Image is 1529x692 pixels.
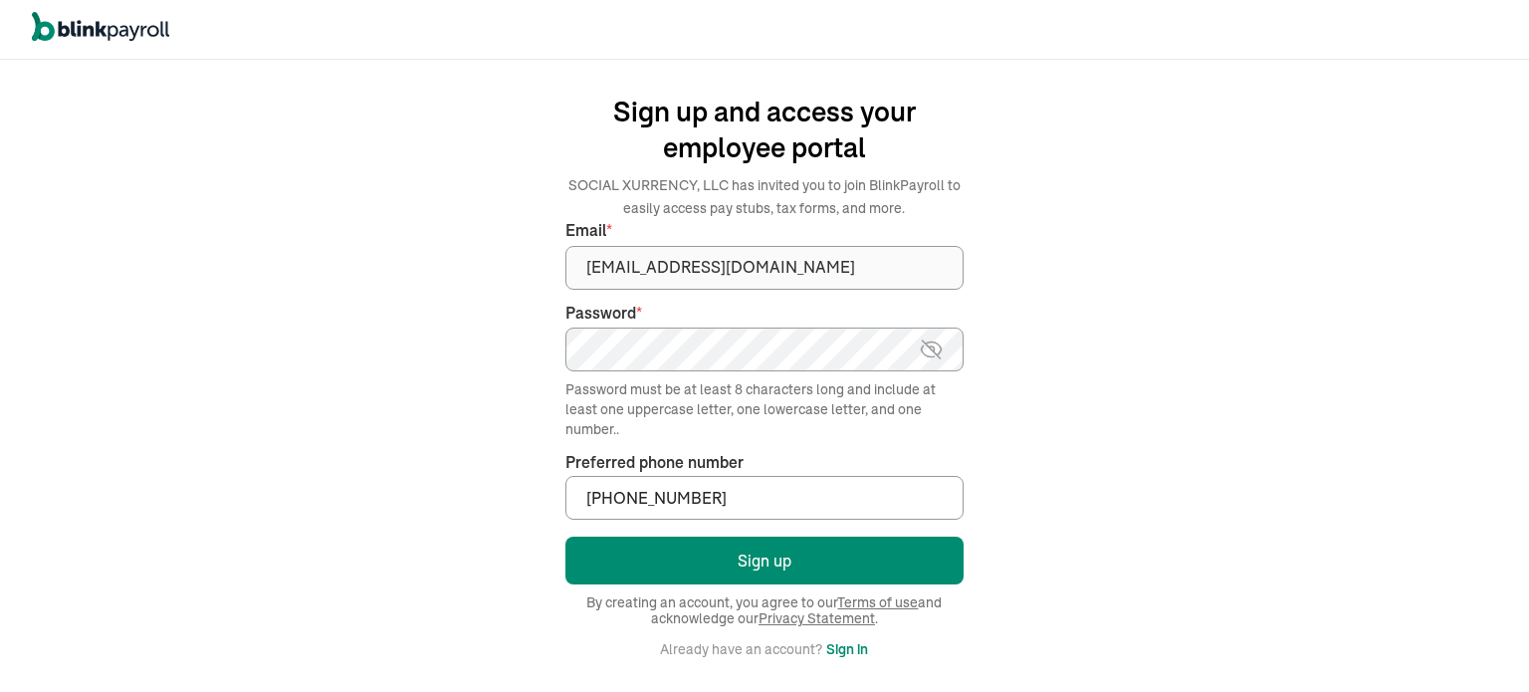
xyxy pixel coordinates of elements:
input: Your phone number [565,476,964,520]
label: Password [565,302,964,325]
div: Password must be at least 8 characters long and include at least one uppercase letter, one lowerc... [565,379,964,439]
h1: Sign up and access your employee portal [565,94,964,165]
span: SOCIAL XURRENCY, LLC has invited you to join BlinkPayroll to easily access pay stubs, tax forms, ... [568,176,961,217]
img: logo [32,12,169,42]
a: Terms of use [837,593,918,611]
button: Sign up [565,537,964,584]
span: By creating an account, you agree to our and acknowledge our . [565,594,964,626]
iframe: Chat Widget [1198,477,1529,692]
img: eye [919,338,944,361]
label: Email [565,219,964,242]
a: Privacy Statement [759,609,875,627]
button: Sign in [826,637,868,661]
label: Preferred phone number [565,451,744,474]
input: Your email address [565,246,964,290]
span: Already have an account? [660,640,822,658]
